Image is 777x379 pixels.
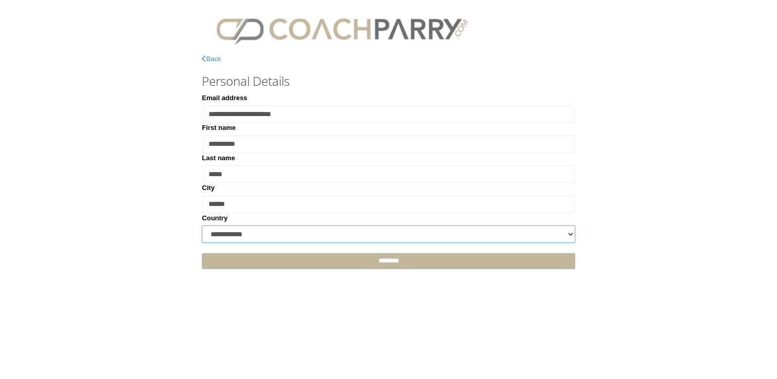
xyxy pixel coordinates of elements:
img: CPlogo.png [202,10,482,49]
label: Last name [202,153,235,163]
h3: Personal Details [202,74,575,88]
label: Email address [202,93,247,103]
label: Country [202,213,228,223]
label: First name [202,123,236,133]
label: City [202,183,215,193]
a: Back [202,55,221,63]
